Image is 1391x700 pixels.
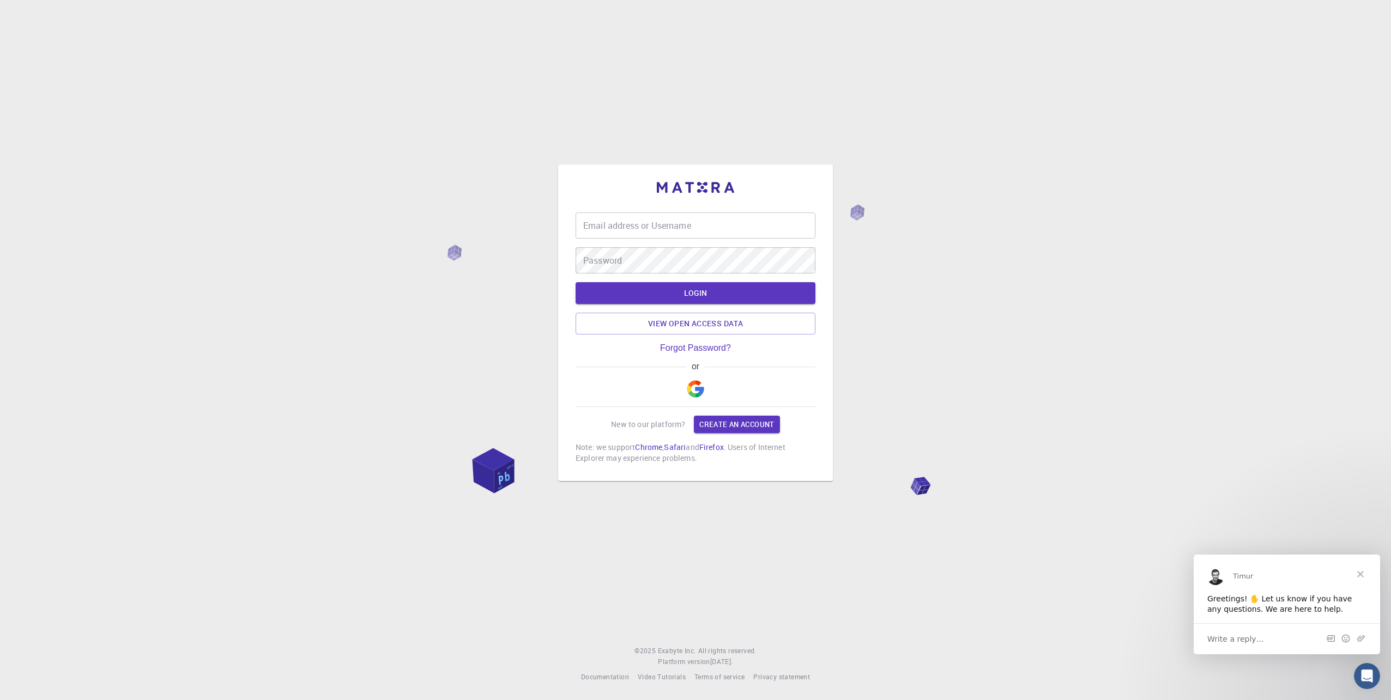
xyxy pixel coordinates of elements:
p: Note: we support , and . Users of Internet Explorer may experience problems. [576,442,815,464]
iframe: Intercom live chat [1354,663,1380,689]
a: View open access data [576,313,815,334]
a: Documentation [581,672,629,683]
a: Firefox [699,442,724,452]
img: Google [687,380,704,398]
span: Exabyte Inc. [658,646,696,655]
a: Video Tutorials [638,672,686,683]
span: All rights reserved. [698,646,757,656]
span: or [686,362,704,372]
a: [DATE]. [710,656,733,667]
a: Forgot Password? [660,343,731,353]
a: Chrome [635,442,662,452]
a: Exabyte Inc. [658,646,696,656]
a: Terms of service [694,672,745,683]
a: Safari [664,442,686,452]
span: Documentation [581,672,629,681]
a: Create an account [694,416,779,433]
span: Platform version [658,656,710,667]
iframe: Intercom live chat message [1194,555,1380,654]
button: LOGIN [576,282,815,304]
a: Privacy statement [753,672,810,683]
span: Video Tutorials [638,672,686,681]
span: Privacy statement [753,672,810,681]
p: New to our platform? [611,419,685,430]
span: Terms of service [694,672,745,681]
span: © 2025 [634,646,657,656]
span: [DATE] . [710,657,733,666]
